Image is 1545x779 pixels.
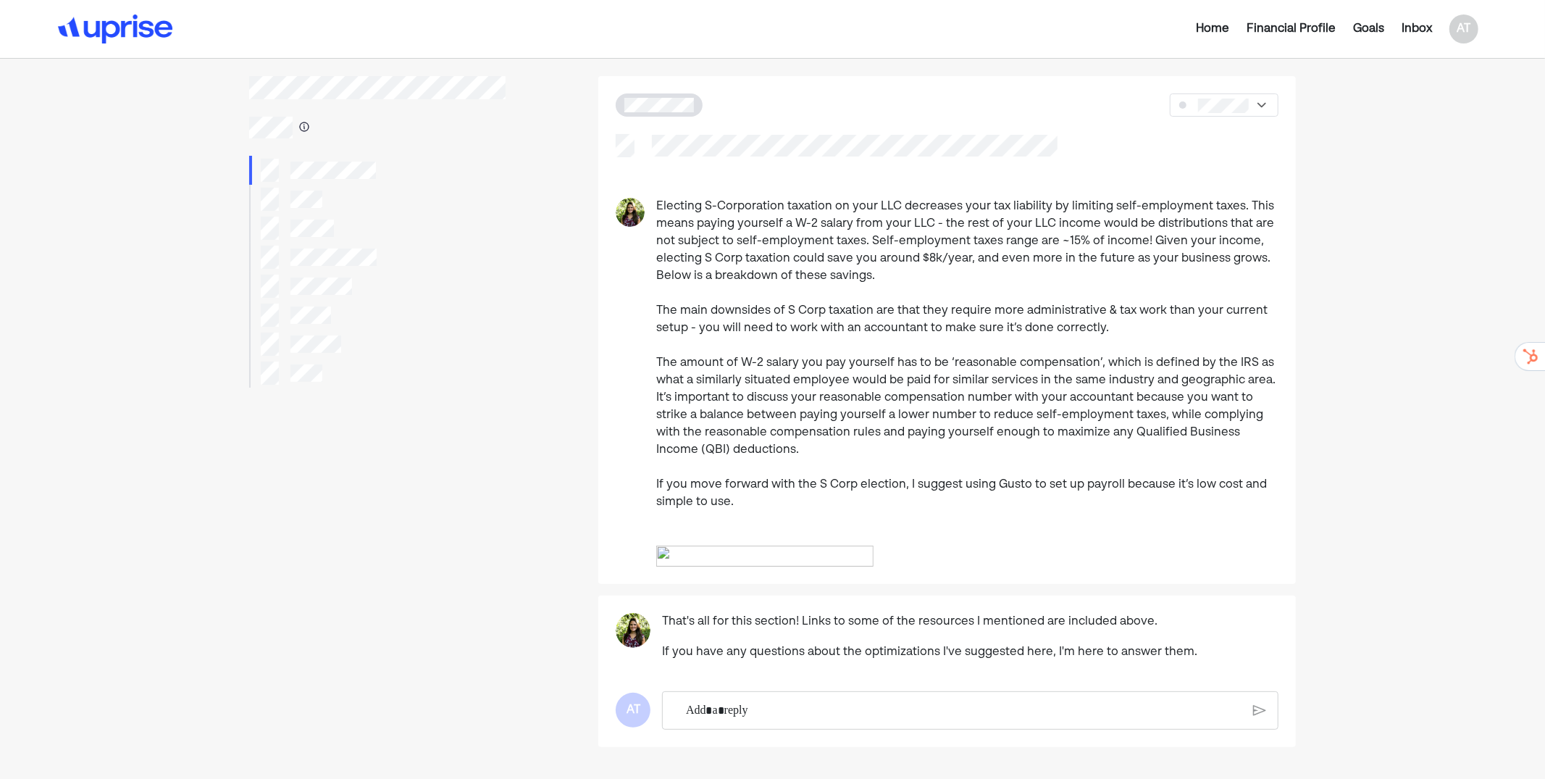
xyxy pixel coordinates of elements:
div: Goals [1353,20,1384,38]
pre: If you have any questions about the optimizations I've suggested here, I'm here to answer them. [662,643,1197,662]
div: Home [1196,20,1229,38]
div: AT [616,693,650,728]
div: Electing S-Corporation taxation on your LLC decreases your tax liability by limiting self-employm... [656,198,1278,511]
div: AT [1449,14,1478,43]
div: Inbox [1402,20,1432,38]
div: Financial Profile [1247,20,1336,38]
div: Rich Text Editor. Editing area: main [678,692,1249,730]
pre: That's all for this section! Links to some of the resources I mentioned are included above. [662,613,1197,632]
